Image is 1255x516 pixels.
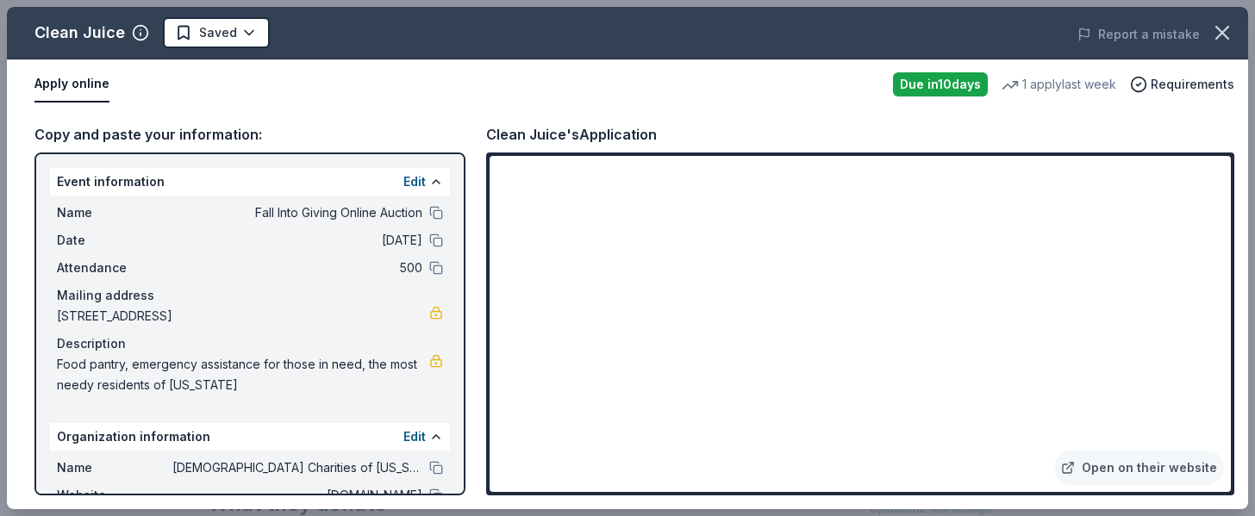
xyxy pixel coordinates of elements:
[172,485,422,506] span: [DOMAIN_NAME]
[57,306,429,326] span: [STREET_ADDRESS]
[172,202,422,223] span: Fall Into Giving Online Auction
[403,171,426,192] button: Edit
[34,123,465,146] div: Copy and paste your information:
[57,285,443,306] div: Mailing address
[57,258,172,278] span: Attendance
[403,426,426,447] button: Edit
[50,423,450,451] div: Organization information
[172,457,422,478] span: [DEMOGRAPHIC_DATA] Charities of [US_STATE]
[1002,74,1116,95] div: 1 apply last week
[57,485,172,506] span: Website
[57,202,172,223] span: Name
[57,457,172,478] span: Name
[1130,74,1234,95] button: Requirements
[199,22,237,43] span: Saved
[163,17,270,48] button: Saved
[1151,74,1234,95] span: Requirements
[486,123,657,146] div: Clean Juice's Application
[1054,451,1224,485] a: Open on their website
[172,230,422,251] span: [DATE]
[57,354,429,395] span: Food pantry, emergency assistance for those in need, the most needy residents of [US_STATE]
[1077,24,1200,45] button: Report a mistake
[172,258,422,278] span: 500
[34,19,125,47] div: Clean Juice
[57,230,172,251] span: Date
[57,333,443,354] div: Description
[893,72,988,96] div: Due in 10 days
[34,66,109,103] button: Apply online
[50,168,450,196] div: Event information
